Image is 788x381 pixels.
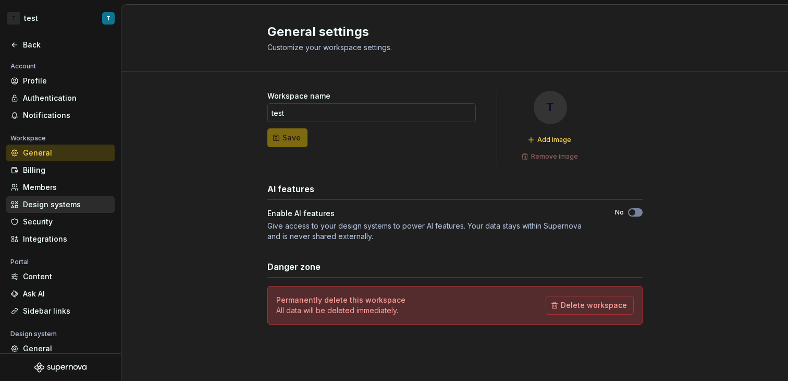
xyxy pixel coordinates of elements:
[267,43,392,52] span: Customize your workspace settings.
[267,23,630,40] h2: General settings
[2,7,119,30] button: TtestT
[6,303,115,319] a: Sidebar links
[23,271,110,282] div: Content
[6,179,115,196] a: Members
[106,14,110,22] div: T
[6,60,40,73] div: Account
[23,182,110,193] div: Members
[6,231,115,247] a: Integrations
[615,208,624,217] label: No
[267,260,321,273] h3: Danger zone
[267,183,314,195] h3: AI features
[23,40,110,50] div: Back
[23,76,110,86] div: Profile
[267,221,596,242] div: Give access to your design systems to power AI features. Your data stays within Supernova and is ...
[23,110,110,121] div: Notifications
[267,208,596,219] div: Enable AI features
[23,93,110,103] div: Authentication
[276,295,405,305] h4: Permanently delete this workspace
[6,73,115,89] a: Profile
[534,91,567,124] div: T
[23,217,110,227] div: Security
[6,285,115,302] a: Ask AI
[6,268,115,285] a: Content
[6,90,115,106] a: Authentication
[6,328,61,340] div: Design system
[23,234,110,244] div: Integrations
[23,148,110,158] div: General
[6,37,115,53] a: Back
[546,296,634,315] button: Delete workspace
[267,91,330,101] label: Workspace name
[6,213,115,230] a: Security
[6,107,115,124] a: Notifications
[6,256,33,268] div: Portal
[23,165,110,175] div: Billing
[34,362,87,373] svg: Supernova Logo
[23,306,110,316] div: Sidebar links
[7,12,20,25] div: T
[6,132,50,145] div: Workspace
[537,136,571,144] span: Add image
[23,343,110,354] div: General
[6,145,115,161] a: General
[23,199,110,210] div: Design systems
[6,162,115,178] a: Billing
[23,289,110,299] div: Ask AI
[6,196,115,213] a: Design systems
[24,13,38,23] div: test
[561,300,627,311] span: Delete workspace
[276,305,405,316] p: All data will be deleted immediately.
[524,133,576,147] button: Add image
[6,340,115,357] a: General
